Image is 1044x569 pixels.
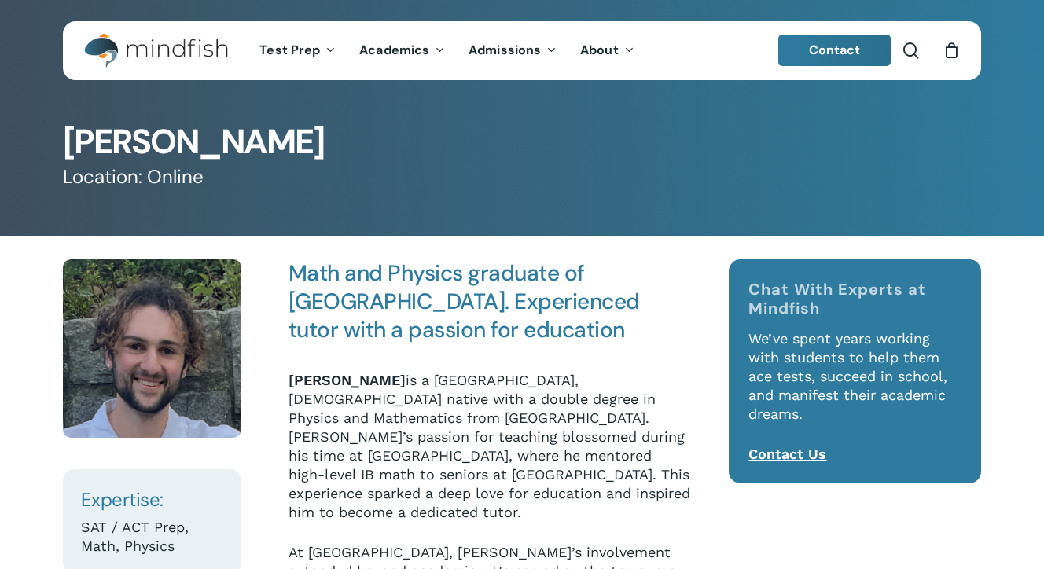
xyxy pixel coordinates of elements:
[259,42,320,58] span: Test Prep
[943,42,960,59] a: Cart
[359,42,429,58] span: Academics
[347,44,457,57] a: Academics
[63,125,981,159] h1: [PERSON_NAME]
[748,329,961,445] p: We’ve spent years working with students to help them ace tests, succeed in school, and manifest t...
[809,42,861,58] span: Contact
[63,21,981,80] header: Main Menu
[289,372,406,388] strong: [PERSON_NAME]
[469,42,541,58] span: Admissions
[289,371,692,543] p: is a [GEOGRAPHIC_DATA], [DEMOGRAPHIC_DATA] native with a double degree in Physics and Mathematics...
[248,21,645,80] nav: Main Menu
[289,259,692,344] h4: Math and Physics graduate of [GEOGRAPHIC_DATA]. Experienced tutor with a passion for education
[748,280,961,318] h4: Chat With Experts at Mindfish
[778,35,891,66] a: Contact
[63,259,241,438] img: George Buck Square
[568,44,646,57] a: About
[81,518,223,556] p: SAT / ACT Prep, Math, Physics
[457,44,568,57] a: Admissions
[748,446,826,462] a: Contact Us
[63,165,204,189] span: Location: Online
[580,42,619,58] span: About
[248,44,347,57] a: Test Prep
[81,487,164,512] span: Expertise:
